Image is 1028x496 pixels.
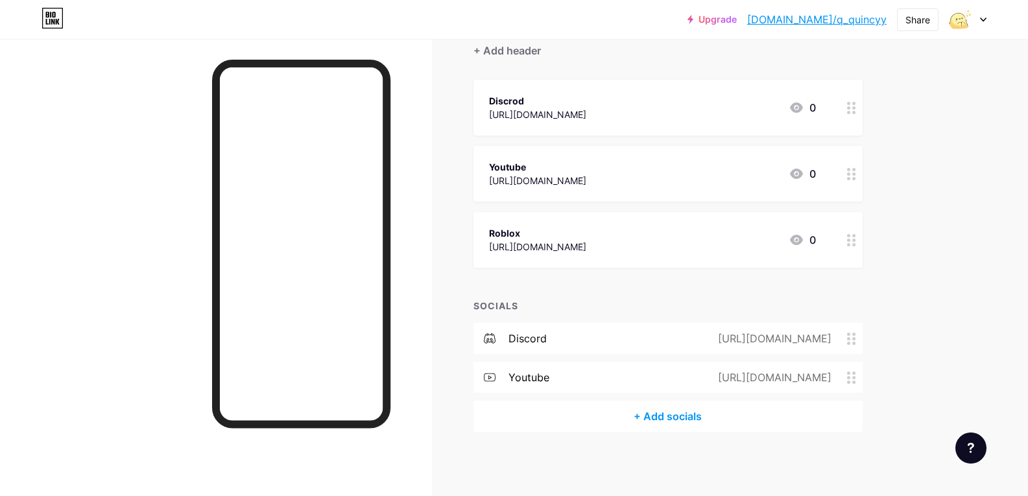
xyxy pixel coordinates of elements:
div: Discrod [489,94,586,108]
div: + Add socials [473,401,863,432]
div: [URL][DOMAIN_NAME] [489,240,586,254]
div: 0 [789,166,816,182]
div: + Add header [473,43,541,58]
div: youtube [508,370,549,385]
a: Upgrade [687,14,737,25]
a: [DOMAIN_NAME]/q_quincyy [747,12,887,27]
div: 0 [789,232,816,248]
div: Roblox [489,226,586,240]
div: [URL][DOMAIN_NAME] [697,370,847,385]
div: Youtube [489,160,586,174]
div: [URL][DOMAIN_NAME] [489,174,586,187]
img: Film CN [948,7,973,32]
div: discord [508,331,547,346]
div: Share [905,13,930,27]
div: [URL][DOMAIN_NAME] [489,108,586,121]
div: [URL][DOMAIN_NAME] [697,331,847,346]
div: 0 [789,100,816,115]
div: SOCIALS [473,299,863,313]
